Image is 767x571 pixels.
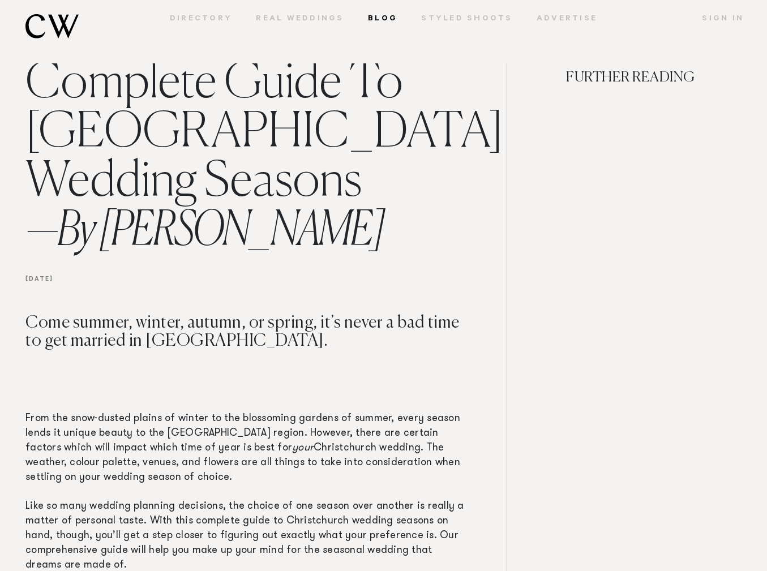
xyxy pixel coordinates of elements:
h1: Complete Guide To [GEOGRAPHIC_DATA] Wedding Seasons [25,59,470,256]
h4: FURTHER READING [520,68,742,127]
span: Like so many wedding planning decisions, the choice of one season over another is really a matter... [25,501,464,570]
img: monogram.svg [25,14,79,38]
a: Sign In [690,14,744,24]
span: — [25,208,57,256]
h3: Come summer, winter, autumn, or spring, it’s never a bad time to get married in [GEOGRAPHIC_DATA]. [25,314,470,411]
a: Advertise [525,14,610,24]
span: Christchurch wedding. The weather, colour palette, venues, and flowers are all things to take int... [25,443,460,483]
a: Blog [356,14,409,24]
a: Styled Shoots [409,14,525,24]
h6: [DATE] [25,256,470,314]
a: Directory [158,14,245,24]
span: From the snow-dusted plains of winter to the blossoming gardens of summer, every season lends it ... [25,414,460,453]
span: your [292,443,314,453]
span: By [PERSON_NAME] [25,208,384,256]
a: Real Weddings [244,14,356,24]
